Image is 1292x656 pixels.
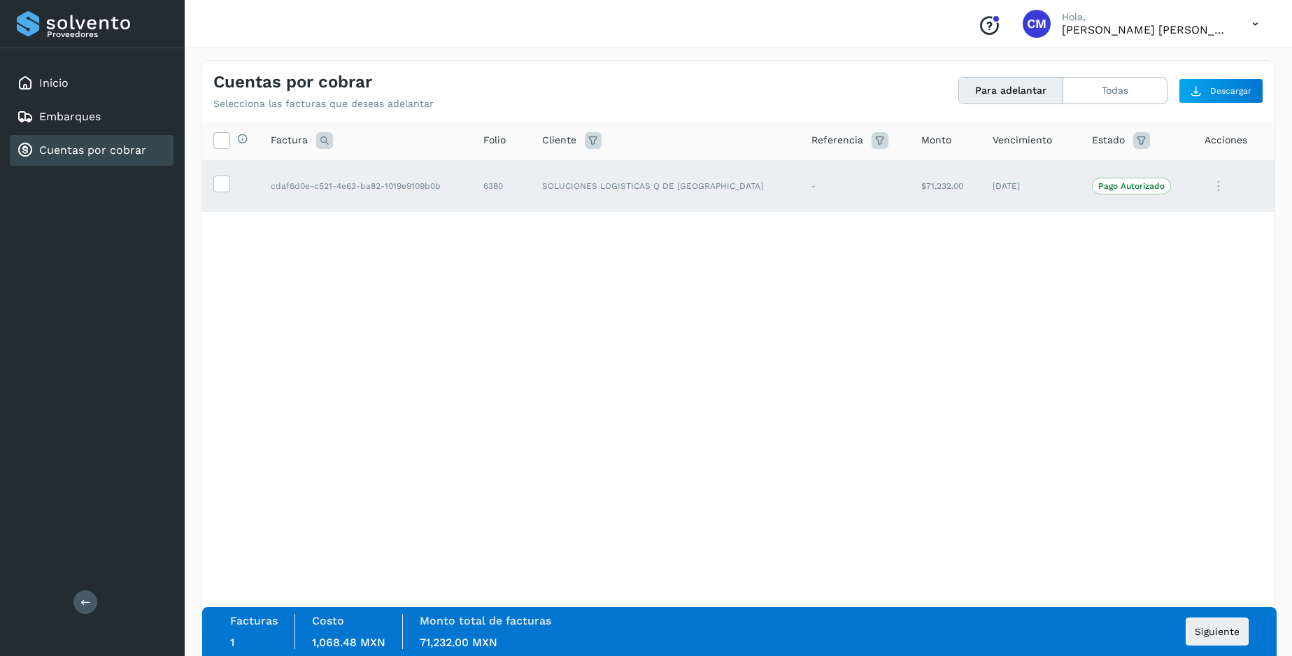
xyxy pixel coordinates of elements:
[213,98,434,110] p: Selecciona las facturas que deseas adelantar
[1063,78,1167,104] button: Todas
[483,133,506,148] span: Folio
[213,72,372,92] h4: Cuentas por cobrar
[39,143,146,157] a: Cuentas por cobrar
[1062,23,1230,36] p: CLAUDIA MARIA VELASCO GARCIA
[312,614,344,627] label: Costo
[811,133,863,148] span: Referencia
[921,133,951,148] span: Monto
[910,160,981,212] td: $71,232.00
[39,76,69,90] a: Inicio
[39,110,101,123] a: Embarques
[47,29,168,39] p: Proveedores
[1186,618,1249,646] button: Siguiente
[260,160,472,212] td: cdaf6d0e-c521-4e63-ba82-1019e9109b0b
[981,160,1081,212] td: [DATE]
[10,101,173,132] div: Embarques
[10,135,173,166] div: Cuentas por cobrar
[230,636,234,649] span: 1
[472,160,531,212] td: 6380
[271,133,308,148] span: Factura
[542,133,576,148] span: Cliente
[1062,11,1230,23] p: Hola,
[959,78,1063,104] button: Para adelantar
[230,614,278,627] label: Facturas
[993,133,1052,148] span: Vencimiento
[1210,85,1251,97] span: Descargar
[312,636,385,649] span: 1,068.48 MXN
[1205,133,1247,148] span: Acciones
[800,160,910,212] td: -
[531,160,800,212] td: SOLUCIONES LOGISTICAS Q DE [GEOGRAPHIC_DATA]
[1195,627,1240,636] span: Siguiente
[420,614,551,627] label: Monto total de facturas
[10,68,173,99] div: Inicio
[420,636,497,649] span: 71,232.00 MXN
[1092,133,1125,148] span: Estado
[1098,181,1165,191] p: Pago Autorizado
[1179,78,1263,104] button: Descargar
